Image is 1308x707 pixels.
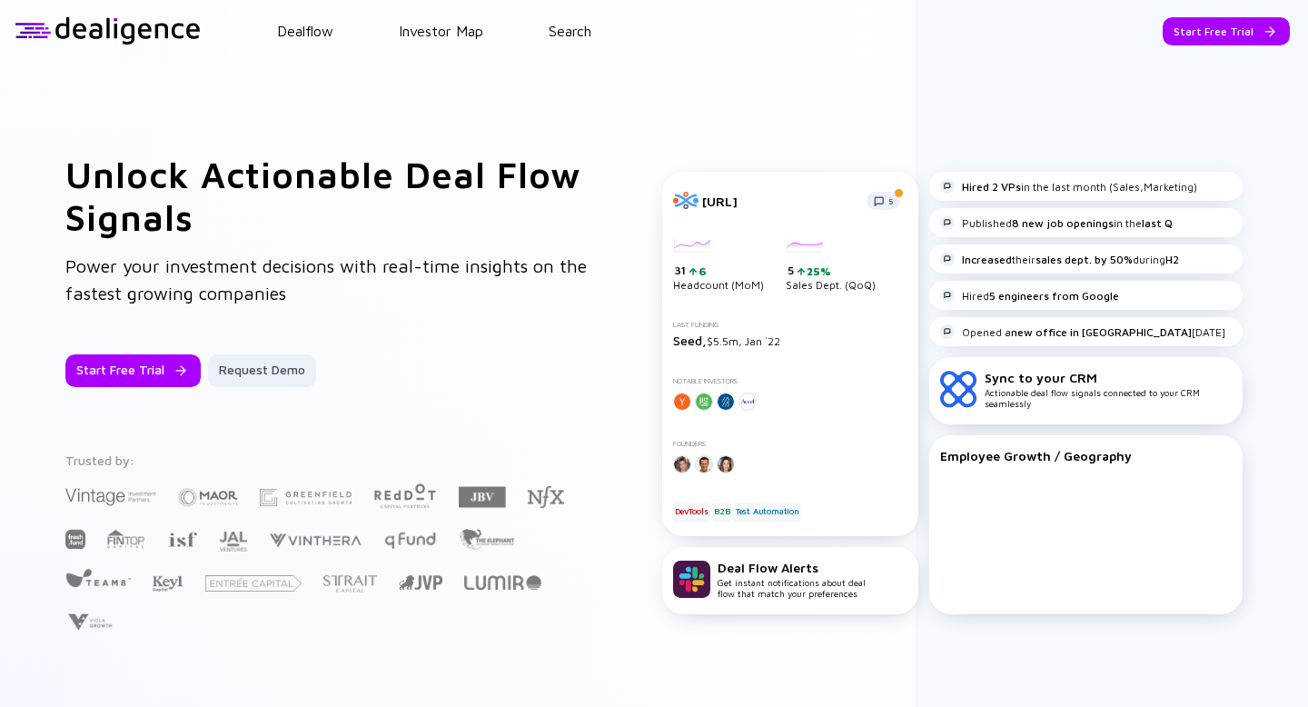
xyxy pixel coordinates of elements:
strong: Increased [962,253,1012,266]
div: [URL] [702,194,856,209]
img: Q Fund [383,529,437,551]
button: Start Free Trial [1163,17,1290,45]
div: Founders [673,440,907,448]
span: Power your investment decisions with real-time insights on the fastest growing companies [65,255,587,304]
div: Published in the [940,215,1173,230]
div: 6 [697,264,707,278]
a: Dealflow [277,23,333,39]
img: Israel Secondary Fund [167,531,197,547]
img: Vintage Investment Partners [65,486,156,507]
div: Test Automation [734,503,801,521]
div: in the last month (Sales,Marketing) [940,179,1197,194]
img: Lumir Ventures [464,575,541,590]
img: Team8 [65,568,131,587]
div: Last Funding [673,321,907,329]
div: Actionable deal flow signals connected to your CRM seamlessly [985,370,1232,409]
div: Headcount (MoM) [673,239,764,292]
strong: new office in [GEOGRAPHIC_DATA] [1011,325,1192,339]
img: Key1 Capital [153,575,183,592]
div: 31 [675,264,764,278]
div: Sales Dept. (QoQ) [786,239,876,292]
div: Opened a [DATE] [940,324,1225,339]
div: Employee Growth / Geography [940,448,1232,463]
img: Jerusalem Venture Partners [399,575,442,590]
img: NFX [528,486,564,508]
div: Deal Flow Alerts [718,560,866,575]
div: Trusted by: [65,453,584,468]
img: Vinthera [269,532,362,549]
button: Request Demo [208,354,316,387]
img: FINTOP Capital [107,529,145,549]
div: DevTools [673,503,709,521]
img: Viola Growth [65,613,114,631]
div: 25% [805,264,831,278]
div: their during [940,252,1179,266]
img: JAL Ventures [219,532,247,552]
a: Search [549,23,591,39]
strong: 5 engineers from Google [989,289,1119,303]
img: JBV Capital [459,485,506,509]
div: Sync to your CRM [985,370,1232,385]
strong: 8 new job openings [1012,216,1114,230]
div: Notable Investors [673,377,907,385]
div: 5 [788,264,876,278]
strong: Hired 2 VPs [962,180,1021,194]
div: B2B [712,503,731,521]
img: The Elephant [459,529,514,550]
img: Strait Capital [323,575,377,592]
h1: Unlock Actionable Deal Flow Signals [65,153,590,238]
img: Maor Investments [178,483,238,513]
strong: last Q [1142,216,1173,230]
span: Seed, [673,333,707,348]
div: $5.5m, Jan `22 [673,333,907,348]
div: Hired [940,288,1119,303]
button: Start Free Trial [65,354,201,387]
img: Greenfield Partners [260,489,352,506]
img: Red Dot Capital Partners [373,480,437,510]
a: Investor Map [399,23,483,39]
strong: H2 [1165,253,1179,266]
div: Get instant notifications about deal flow that match your preferences [718,560,866,599]
img: Entrée Capital [205,575,302,592]
strong: sales dept. by 50% [1035,253,1133,266]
